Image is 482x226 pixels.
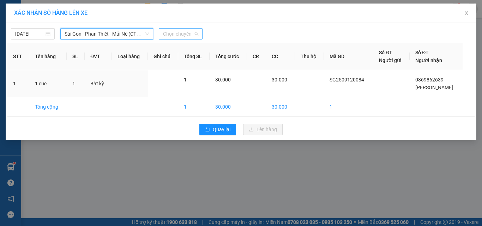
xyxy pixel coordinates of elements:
[29,70,66,97] td: 1 cuc
[205,127,210,133] span: rollback
[9,45,40,79] b: [PERSON_NAME]
[112,43,148,70] th: Loại hàng
[210,43,247,70] th: Tổng cước
[178,43,210,70] th: Tổng SL
[210,97,247,117] td: 30.000
[7,70,29,97] td: 1
[67,43,85,70] th: SL
[14,10,88,16] span: XÁC NHẬN SỐ HÀNG LÊN XE
[178,97,210,117] td: 1
[243,124,283,135] button: uploadLên hàng
[266,43,295,70] th: CC
[59,27,97,32] b: [DOMAIN_NAME]
[65,29,149,39] span: Sài Gòn - Phan Thiết - Mũi Né (CT Km14)
[7,43,29,70] th: STT
[29,43,66,70] th: Tên hàng
[46,10,68,68] b: BIÊN NHẬN GỬI HÀNG HÓA
[464,10,469,16] span: close
[59,33,97,42] li: (c) 2017
[415,50,429,55] span: Số ĐT
[457,4,476,23] button: Close
[415,77,444,83] span: 0369862639
[199,124,236,135] button: rollbackQuay lại
[247,43,266,70] th: CR
[15,30,44,38] input: 12/09/2025
[266,97,295,117] td: 30.000
[85,43,112,70] th: ĐVT
[324,97,373,117] td: 1
[148,43,178,70] th: Ghi chú
[29,97,66,117] td: Tổng cộng
[295,43,324,70] th: Thu hộ
[330,77,364,83] span: SG2509120084
[215,77,231,83] span: 30.000
[85,70,112,97] td: Bất kỳ
[145,32,149,36] span: down
[272,77,287,83] span: 30.000
[379,50,392,55] span: Số ĐT
[415,85,453,90] span: [PERSON_NAME]
[72,81,75,86] span: 1
[379,57,402,63] span: Người gửi
[324,43,373,70] th: Mã GD
[415,57,442,63] span: Người nhận
[163,29,198,39] span: Chọn chuyến
[77,9,94,26] img: logo.jpg
[184,77,187,83] span: 1
[213,126,230,133] span: Quay lại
